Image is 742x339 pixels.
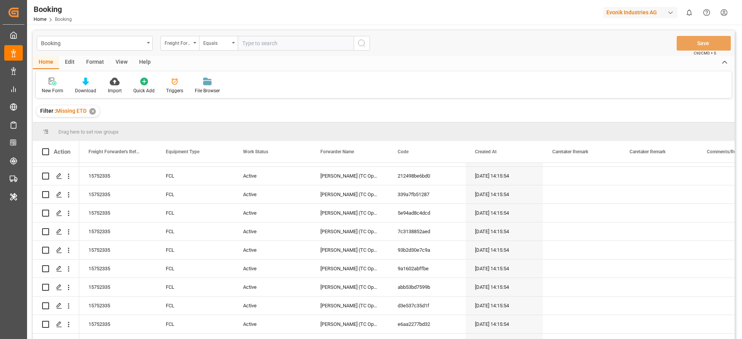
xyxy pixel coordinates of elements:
[398,149,408,154] span: Code
[466,315,543,333] div: [DATE] 14:15:54
[157,278,234,296] div: FCL
[33,167,79,185] div: Press SPACE to select this row.
[89,108,96,115] div: ✕
[630,149,665,154] span: Caretaker Remark
[160,36,199,51] button: open menu
[388,204,466,222] div: 5e94ad8c4dcd
[37,36,153,51] button: open menu
[694,50,716,56] span: Ctrl/CMD + S
[54,148,70,155] div: Action
[234,204,311,222] div: Active
[466,204,543,222] div: [DATE] 14:15:54
[166,87,183,94] div: Triggers
[234,185,311,203] div: Active
[195,87,220,94] div: File Browser
[33,297,79,315] div: Press SPACE to select this row.
[157,297,234,315] div: FCL
[234,222,311,241] div: Active
[165,38,191,47] div: Freight Forwarder's Reference No.
[157,241,234,259] div: FCL
[311,204,388,222] div: [PERSON_NAME] (TC Operator)
[33,241,79,259] div: Press SPACE to select this row.
[33,56,59,69] div: Home
[466,259,543,278] div: [DATE] 14:15:54
[75,87,96,94] div: Download
[79,278,157,296] div: 15752335
[234,297,311,315] div: Active
[110,56,133,69] div: View
[34,17,46,22] a: Home
[388,167,466,185] div: 212498be6bd0
[41,38,144,47] div: Booking
[157,259,234,278] div: FCL
[311,278,388,296] div: [PERSON_NAME] (TC Operator)
[388,241,466,259] div: 93b2d30e7c9a
[466,167,543,185] div: [DATE] 14:15:54
[234,315,311,333] div: Active
[58,129,119,135] span: Drag here to set row groups
[552,149,588,154] span: Caretaker Remark
[133,56,157,69] div: Help
[203,38,230,47] div: Equals
[59,56,80,69] div: Edit
[157,222,234,241] div: FCL
[80,56,110,69] div: Format
[79,315,157,333] div: 15752335
[79,167,157,185] div: 15752335
[466,297,543,315] div: [DATE] 14:15:54
[234,241,311,259] div: Active
[56,108,87,114] span: Missing ETD
[79,297,157,315] div: 15752335
[33,259,79,278] div: Press SPACE to select this row.
[234,259,311,278] div: Active
[311,167,388,185] div: [PERSON_NAME] (TC Operator)
[157,315,234,333] div: FCL
[33,278,79,297] div: Press SPACE to select this row.
[698,4,715,21] button: Help Center
[320,149,354,154] span: Forwarder Name
[79,185,157,203] div: 15752335
[311,315,388,333] div: [PERSON_NAME] (TC Operator)
[234,278,311,296] div: Active
[157,204,234,222] div: FCL
[88,149,140,154] span: Freight Forwarder's Reference No.
[677,36,731,51] button: Save
[603,7,677,18] div: Evonik Industries AG
[34,3,72,15] div: Booking
[311,259,388,278] div: [PERSON_NAME] (TC Operator)
[603,5,681,20] button: Evonik Industries AG
[33,204,79,222] div: Press SPACE to select this row.
[199,36,238,51] button: open menu
[466,222,543,241] div: [DATE] 14:15:54
[388,297,466,315] div: d3e537c35d1f
[79,204,157,222] div: 15752335
[388,222,466,241] div: 7c3138852aed
[40,108,56,114] span: Filter :
[311,185,388,203] div: [PERSON_NAME] (TC Operator)
[311,297,388,315] div: [PERSON_NAME] (TC Operator)
[681,4,698,21] button: show 0 new notifications
[388,185,466,203] div: 339a7fb51287
[466,241,543,259] div: [DATE] 14:15:54
[33,222,79,241] div: Press SPACE to select this row.
[79,241,157,259] div: 15752335
[79,222,157,241] div: 15752335
[354,36,370,51] button: search button
[234,167,311,185] div: Active
[311,222,388,241] div: [PERSON_NAME] (TC Operator)
[311,241,388,259] div: [PERSON_NAME] (TC Operator)
[388,259,466,278] div: 9a1602abffbe
[33,315,79,334] div: Press SPACE to select this row.
[33,185,79,204] div: Press SPACE to select this row.
[475,149,497,154] span: Created At
[466,278,543,296] div: [DATE] 14:15:54
[243,149,268,154] span: Work Status
[157,167,234,185] div: FCL
[42,87,63,94] div: New Form
[79,259,157,278] div: 15752335
[388,278,466,296] div: abb53bd7599b
[157,185,234,203] div: FCL
[238,36,354,51] input: Type to search
[466,185,543,203] div: [DATE] 14:15:54
[166,149,199,154] span: Equipment Type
